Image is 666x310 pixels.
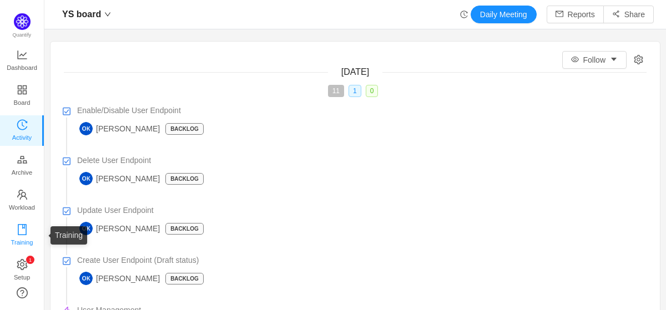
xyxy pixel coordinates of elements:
[12,161,32,184] span: Archive
[547,6,604,23] button: icon: mailReports
[26,256,34,264] sup: 1
[14,266,30,288] span: Setup
[79,222,160,235] span: [PERSON_NAME]
[77,105,181,116] span: Enable/Disable User Endpoint
[77,105,647,116] a: Enable/Disable User Endpoint
[77,255,199,266] span: Create User Endpoint (Draft status)
[7,57,37,79] span: Dashboard
[328,85,344,97] span: 11
[166,223,203,234] p: Backlog
[341,67,369,77] span: [DATE]
[79,272,160,285] span: [PERSON_NAME]
[17,260,28,282] a: icon: settingSetup
[104,11,111,18] i: icon: down
[13,32,32,38] span: Quantify
[17,259,28,270] i: icon: setting
[79,122,93,135] img: OK
[349,85,361,97] span: 1
[11,231,33,253] span: Training
[77,255,647,266] a: Create User Endpoint (Draft status)
[17,190,28,212] a: Workload
[17,155,28,177] a: Archive
[79,122,160,135] span: [PERSON_NAME]
[79,172,93,185] img: OK
[17,224,28,235] i: icon: book
[17,119,28,130] i: icon: history
[366,85,379,97] span: 0
[79,172,160,185] span: [PERSON_NAME]
[17,225,28,247] a: Training
[17,154,28,165] i: icon: gold
[77,205,647,216] a: Update User Endpoint
[14,13,31,30] img: Quantify
[17,85,28,107] a: Board
[166,124,203,134] p: Backlog
[471,6,537,23] button: Daily Meeting
[17,287,28,298] a: icon: question-circle
[634,55,643,64] i: icon: setting
[603,6,654,23] button: icon: share-altShare
[28,256,31,264] p: 1
[77,205,154,216] span: Update User Endpoint
[9,196,35,218] span: Workload
[17,120,28,142] a: Activity
[12,126,32,149] span: Activity
[17,84,28,95] i: icon: appstore
[17,49,28,60] i: icon: line-chart
[17,50,28,72] a: Dashboard
[166,273,203,284] p: Backlog
[79,272,93,285] img: OK
[460,11,468,18] i: icon: history
[17,189,28,200] i: icon: team
[77,155,151,166] span: Delete User Endpoint
[166,174,203,184] p: Backlog
[62,6,101,23] span: YS board
[79,222,93,235] img: OK
[77,155,647,166] a: Delete User Endpoint
[14,92,31,114] span: Board
[562,51,627,69] button: icon: eyeFollowicon: caret-down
